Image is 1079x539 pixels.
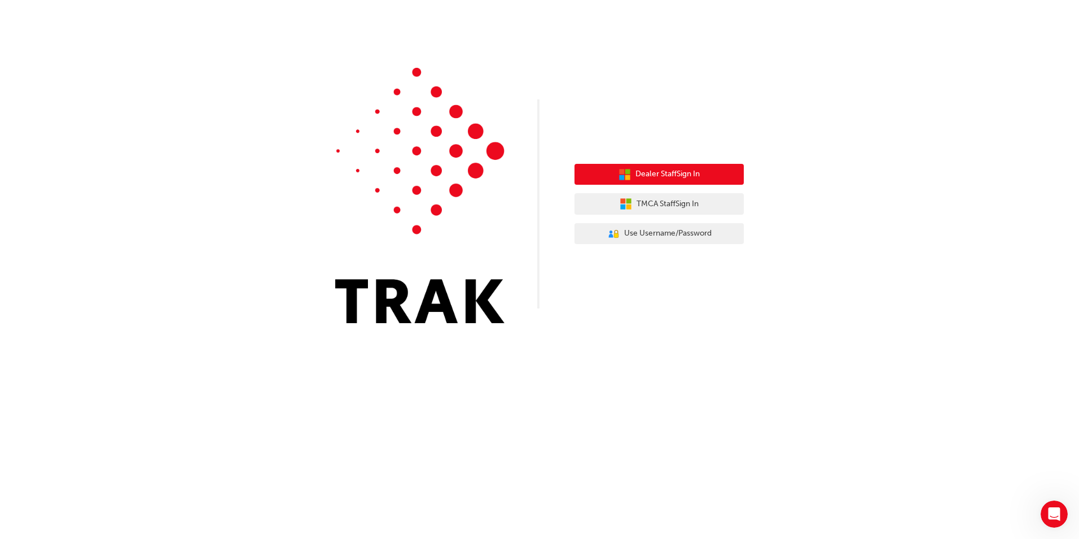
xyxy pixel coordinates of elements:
[624,227,712,240] span: Use Username/Password
[574,223,744,245] button: Use Username/Password
[335,68,505,323] img: Trak
[1041,501,1068,528] iframe: Intercom live chat
[574,193,744,215] button: TMCA StaffSign In
[637,198,699,211] span: TMCA Staff Sign In
[574,164,744,185] button: Dealer StaffSign In
[635,168,700,181] span: Dealer Staff Sign In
